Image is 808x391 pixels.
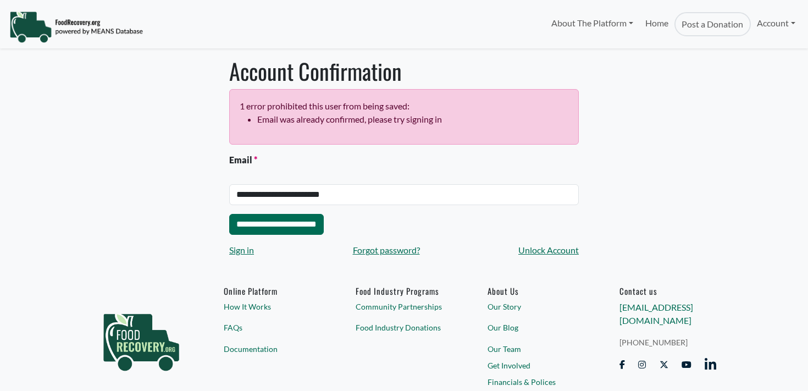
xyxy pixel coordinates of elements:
a: Unlock Account [518,244,579,257]
img: NavigationLogo_FoodRecovery-91c16205cd0af1ed486a0f1a7774a6544ea792ac00100771e7dd3ec7c0e58e41.png [9,10,143,43]
a: Our Blog [488,322,584,333]
a: FAQs [224,322,320,333]
img: food_recovery_green_logo-76242d7a27de7ed26b67be613a865d9c9037ba317089b267e0515145e5e51427.png [92,286,191,390]
a: Home [639,12,674,36]
a: [PHONE_NUMBER] [619,337,716,348]
h6: Contact us [619,286,716,296]
a: Sign in [229,244,254,257]
a: Financials & Polices [488,376,584,388]
a: Documentation [224,343,320,355]
a: Post a Donation [674,12,750,36]
a: Community Partnerships [356,301,452,312]
div: 1 error prohibited this user from being saved: [229,89,579,145]
a: About The Platform [545,12,639,34]
h1: Account Confirmation [229,58,579,84]
a: Forgot password? [353,244,420,257]
label: Email [229,153,257,167]
h6: Online Platform [224,286,320,296]
a: Account [751,12,801,34]
a: Food Industry Donations [356,322,452,333]
h6: Food Industry Programs [356,286,452,296]
li: Email was already confirmed, please try signing in [257,113,569,126]
a: About Us [488,286,584,296]
a: Get Involved [488,360,584,371]
a: [EMAIL_ADDRESS][DOMAIN_NAME] [619,302,693,326]
a: How It Works [224,301,320,312]
a: Our Story [488,301,584,312]
a: Our Team [488,343,584,355]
